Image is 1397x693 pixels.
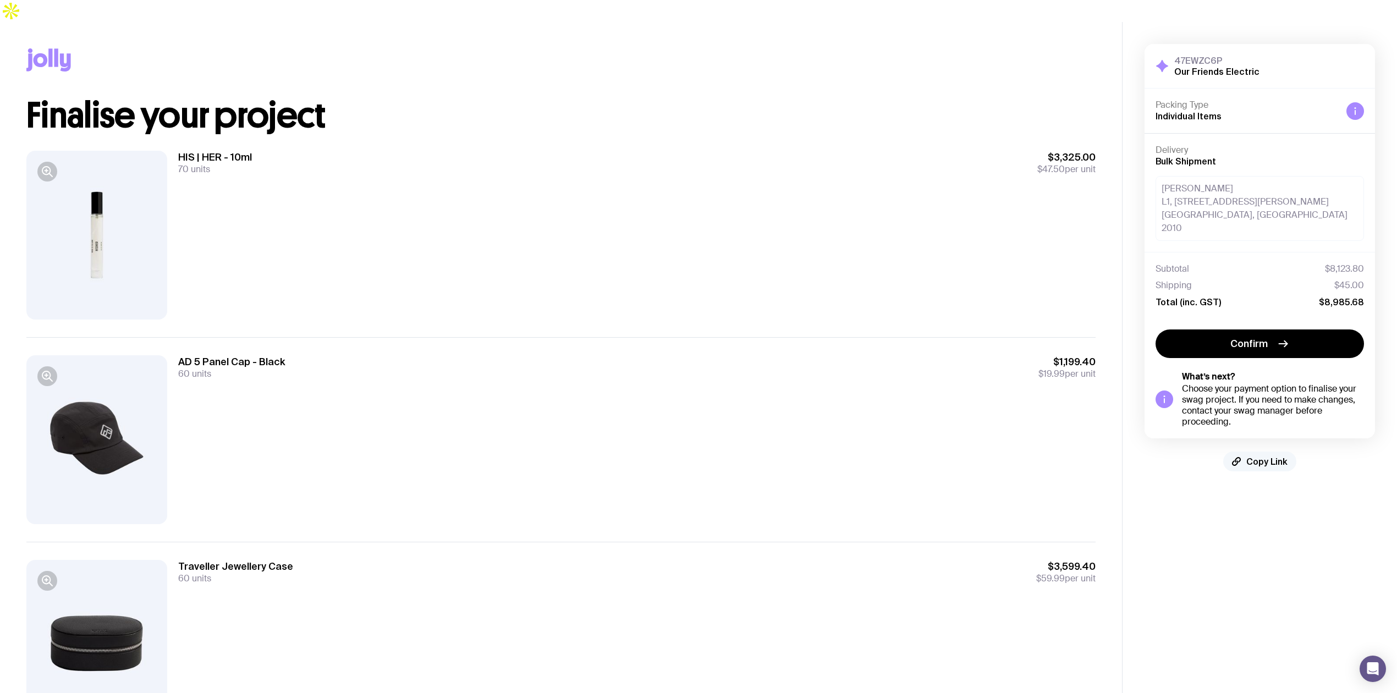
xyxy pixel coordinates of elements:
button: Copy Link [1223,452,1296,471]
span: $8,985.68 [1319,296,1364,307]
span: Copy Link [1246,456,1288,467]
span: Shipping [1156,280,1192,291]
span: $8,123.80 [1325,263,1364,274]
span: $1,199.40 [1038,355,1096,369]
h3: 47EWZC6P [1174,55,1259,66]
span: Confirm [1230,337,1268,350]
h3: AD 5 Panel Cap - Black [178,355,285,369]
h2: Our Friends Electric [1174,66,1259,77]
span: $3,325.00 [1037,151,1096,164]
div: Choose your payment option to finalise your swag project. If you need to make changes, contact yo... [1182,383,1364,427]
span: per unit [1038,369,1096,380]
span: $47.50 [1037,163,1065,175]
div: [PERSON_NAME] L1, [STREET_ADDRESS][PERSON_NAME] [GEOGRAPHIC_DATA], [GEOGRAPHIC_DATA] 2010 [1156,176,1364,241]
span: 60 units [178,573,211,584]
span: $19.99 [1038,368,1065,380]
span: per unit [1036,573,1096,584]
h3: HIS | HER - 10ml [178,151,252,164]
span: Bulk Shipment [1156,156,1216,166]
h3: Traveller Jewellery Case [178,560,293,573]
div: Open Intercom Messenger [1360,656,1386,682]
h4: Packing Type [1156,100,1338,111]
span: 70 units [178,163,210,175]
span: Subtotal [1156,263,1189,274]
span: 60 units [178,368,211,380]
span: Individual Items [1156,111,1222,121]
button: Confirm [1156,329,1364,358]
span: Total (inc. GST) [1156,296,1221,307]
span: per unit [1037,164,1096,175]
span: $45.00 [1334,280,1364,291]
span: $3,599.40 [1036,560,1096,573]
h1: Finalise your project [26,98,1096,133]
h5: What’s next? [1182,371,1364,382]
h4: Delivery [1156,145,1364,156]
span: $59.99 [1036,573,1065,584]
